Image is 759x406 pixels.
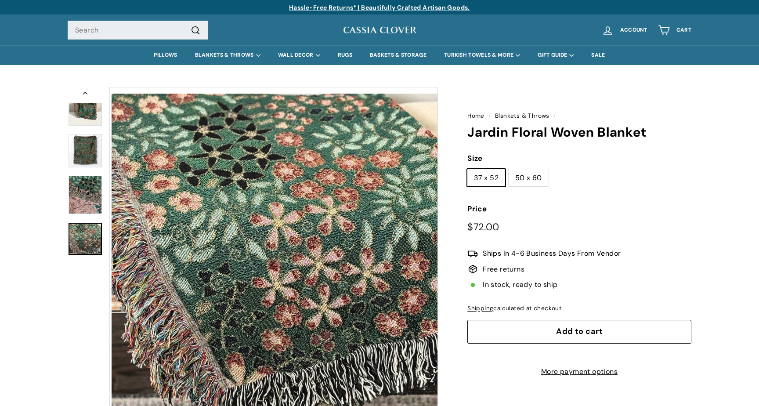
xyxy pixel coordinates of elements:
a: PILLOWS [145,45,186,65]
a: Home [467,112,484,120]
span: In stock, ready to ship [483,279,557,290]
a: SALE [582,45,614,65]
button: Previous [68,87,103,103]
span: Ships In 4-6 Business Days From Vendor [483,248,621,259]
nav: breadcrumbs [467,111,691,121]
span: / [551,112,558,120]
span: Free returns [483,264,524,275]
label: Price [467,203,691,215]
a: Hassle-Free Returns* | Beautifully Crafted Artisan Goods. [289,4,470,11]
div: calculated at checkout. [467,304,691,313]
summary: WALL DECOR [269,45,329,65]
span: Account [620,27,647,33]
label: 50 x 60 [509,169,549,187]
a: Account [596,17,653,43]
a: BASKETS & STORAGE [361,45,435,65]
span: Add to cart [556,326,603,337]
a: More payment options [467,366,691,377]
label: 37 x 52 [467,169,505,187]
summary: BLANKETS & THROWS [186,45,269,65]
div: Primary [50,45,709,65]
a: Cart [653,17,697,43]
img: Jardin Floral Woven Blanket [69,134,102,167]
label: Size [467,152,691,164]
summary: TURKISH TOWELS & MORE [435,45,529,65]
a: Shipping [467,304,493,312]
input: Search [68,21,208,40]
a: Blankets & Throws [495,112,549,120]
a: RUGS [329,45,361,65]
h1: Jardin Floral Woven Blanket [467,125,691,140]
span: / [486,112,493,120]
summary: GIFT GUIDE [529,45,582,65]
img: Jardin Floral Woven Blanket [69,176,102,214]
button: Add to cart [467,320,691,344]
span: $72.00 [467,221,499,233]
a: Jardin Floral Woven Blanket [69,223,102,255]
img: Jardin Floral Woven Blanket [69,88,102,126]
span: Cart [676,27,691,33]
